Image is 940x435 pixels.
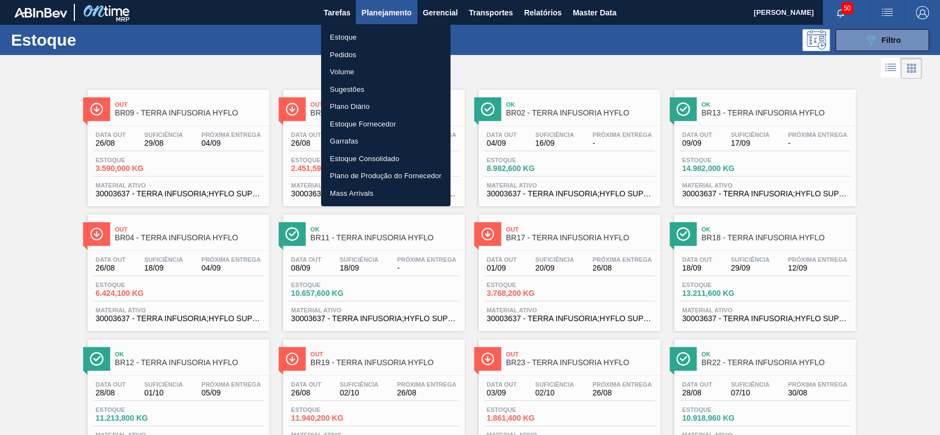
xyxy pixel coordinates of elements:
[321,46,450,64] a: Pedidos
[321,63,450,81] a: Volume
[321,167,450,185] a: Plano de Produção do Fornecedor
[321,115,450,133] a: Estoque Fornecedor
[321,185,450,202] a: Mass Arrivals
[321,81,450,98] a: Sugestões
[321,98,450,115] a: Plano Diário
[321,133,450,150] a: Garrafas
[321,150,450,168] a: Estoque Consolidado
[321,29,450,46] a: Estoque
